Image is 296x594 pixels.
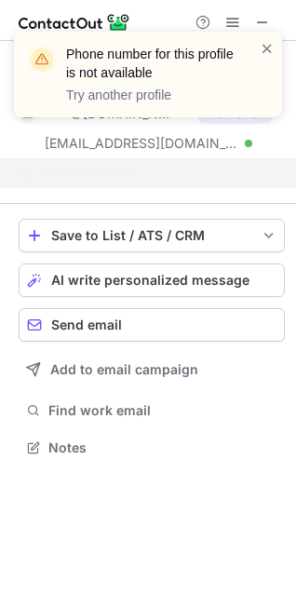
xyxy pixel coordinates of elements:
button: save-profile-one-click [19,219,285,252]
span: Send email [51,317,122,332]
button: Add to email campaign [19,353,285,386]
header: Phone number for this profile is not available [66,45,237,82]
span: Add to email campaign [50,362,198,377]
div: Save to List / ATS / CRM [51,228,252,243]
button: Notes [19,435,285,461]
img: ContactOut v5.3.10 [19,11,130,34]
span: Find work email [48,402,277,419]
span: Notes [48,439,277,456]
span: AI write personalized message [51,273,249,288]
p: Try another profile [66,86,237,104]
button: Find work email [19,398,285,424]
button: AI write personalized message [19,263,285,297]
button: Send email [19,308,285,342]
img: warning [27,45,57,74]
